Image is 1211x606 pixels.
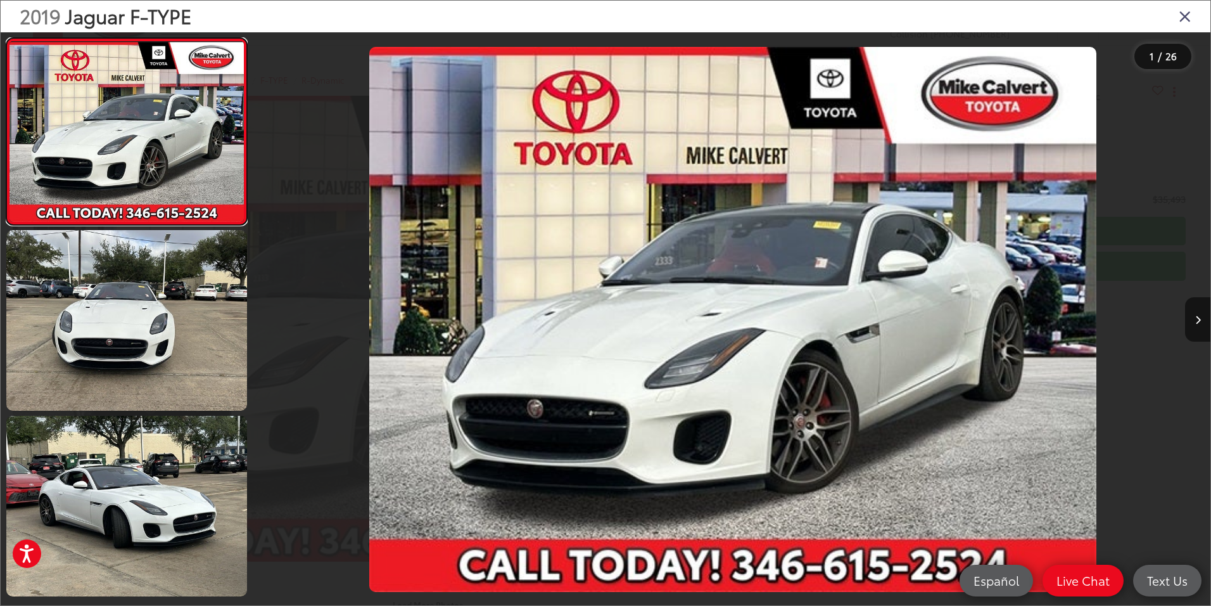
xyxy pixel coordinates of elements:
[4,414,250,598] img: 2019 Jaguar F-TYPE R-Dynamic
[1050,572,1116,588] span: Live Chat
[255,47,1210,592] div: 2019 Jaguar F-TYPE R-Dynamic 0
[1165,49,1177,63] span: 26
[1157,52,1163,61] span: /
[20,2,60,29] span: 2019
[369,47,1096,592] img: 2019 Jaguar F-TYPE R-Dynamic
[7,42,246,221] img: 2019 Jaguar F-TYPE R-Dynamic
[1141,572,1194,588] span: Text Us
[1185,297,1210,342] button: Next image
[65,2,191,29] span: Jaguar F-TYPE
[1179,8,1191,24] i: Close gallery
[1133,565,1201,596] a: Text Us
[4,228,250,413] img: 2019 Jaguar F-TYPE R-Dynamic
[967,572,1025,588] span: Español
[1043,565,1124,596] a: Live Chat
[1150,49,1154,63] span: 1
[960,565,1033,596] a: Español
